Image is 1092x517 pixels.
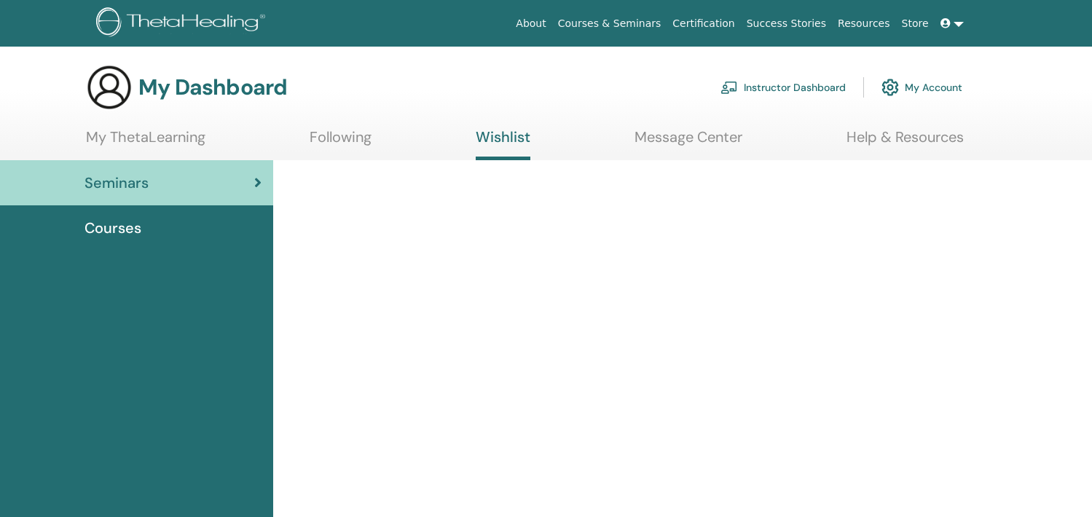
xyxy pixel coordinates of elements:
[552,10,667,37] a: Courses & Seminars
[667,10,740,37] a: Certification
[635,128,742,157] a: Message Center
[96,7,270,40] img: logo.png
[510,10,551,37] a: About
[310,128,372,157] a: Following
[138,74,287,100] h3: My Dashboard
[896,10,935,37] a: Store
[881,75,899,100] img: cog.svg
[881,71,962,103] a: My Account
[741,10,832,37] a: Success Stories
[86,64,133,111] img: generic-user-icon.jpg
[85,217,141,239] span: Courses
[86,128,205,157] a: My ThetaLearning
[832,10,896,37] a: Resources
[720,71,846,103] a: Instructor Dashboard
[847,128,964,157] a: Help & Resources
[85,172,149,194] span: Seminars
[720,81,738,94] img: chalkboard-teacher.svg
[476,128,530,160] a: Wishlist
